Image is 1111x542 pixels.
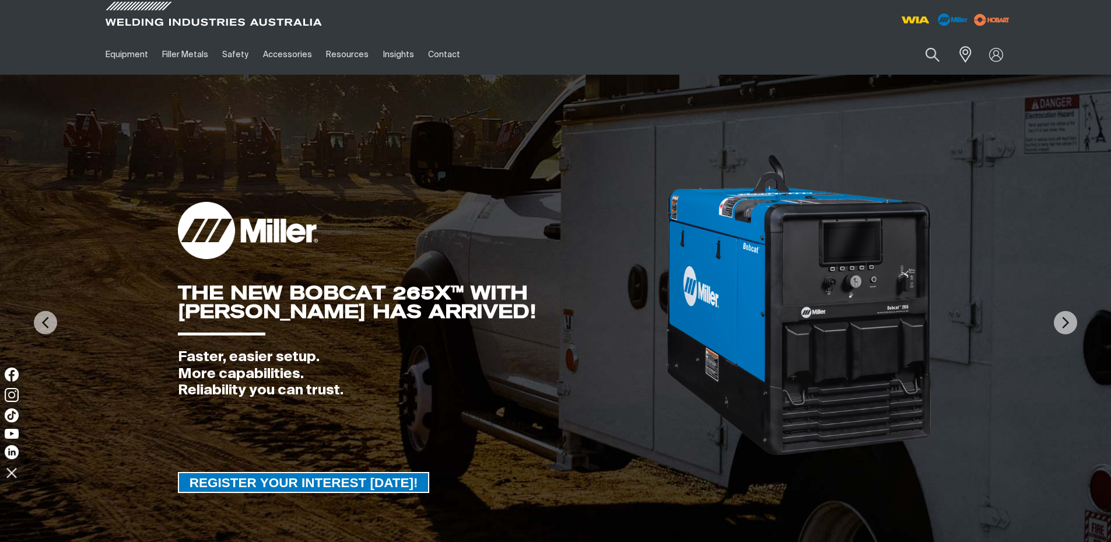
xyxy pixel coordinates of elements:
img: YouTube [5,429,19,439]
img: PrevArrow [34,311,57,334]
nav: Main [99,34,784,75]
input: Product name or item number... [898,41,952,68]
div: Faster, easier setup. More capabilities. Reliability you can trust. [178,349,665,399]
img: NextArrow [1054,311,1077,334]
div: THE NEW BOBCAT 265X™ WITH [PERSON_NAME] HAS ARRIVED! [178,284,665,321]
a: Resources [319,34,376,75]
img: Facebook [5,368,19,382]
img: LinkedIn [5,445,19,459]
img: hide socials [2,463,22,482]
a: REGISTER YOUR INTEREST TODAY! [178,472,430,493]
span: REGISTER YOUR INTEREST [DATE]! [179,472,429,493]
button: Search products [913,41,952,68]
img: Instagram [5,388,19,402]
a: Filler Metals [155,34,215,75]
a: Insights [376,34,420,75]
img: miller [970,11,1013,29]
img: TikTok [5,408,19,422]
a: Safety [215,34,255,75]
a: Accessories [256,34,319,75]
a: Contact [421,34,467,75]
a: Equipment [99,34,155,75]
